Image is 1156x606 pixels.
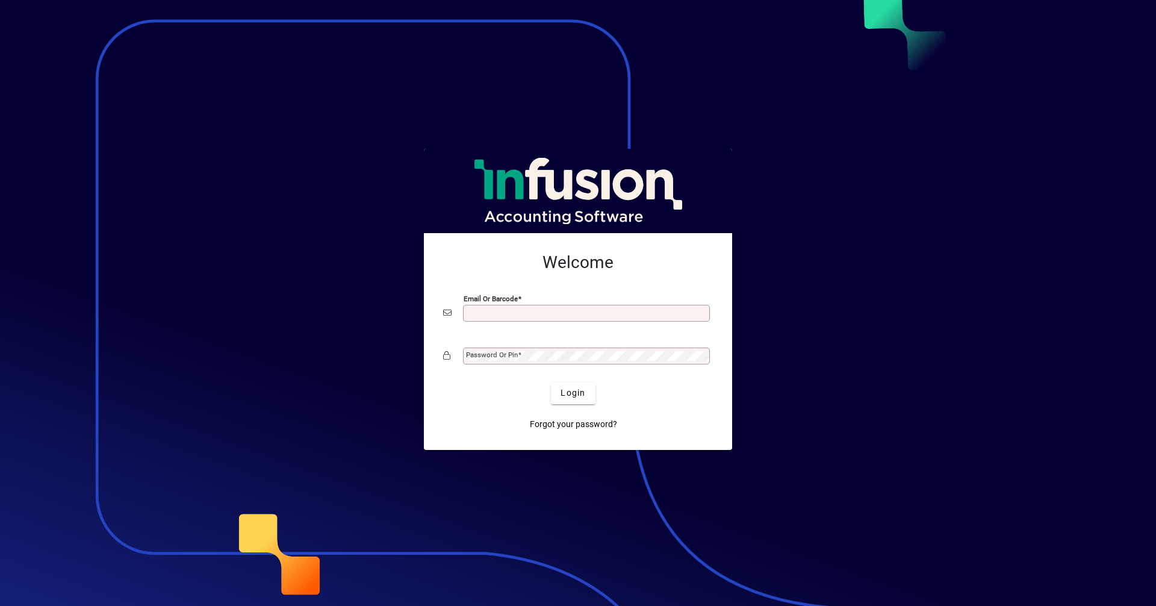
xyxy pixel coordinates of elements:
[551,383,595,404] button: Login
[561,387,585,399] span: Login
[443,252,713,273] h2: Welcome
[525,414,622,436] a: Forgot your password?
[464,294,518,302] mat-label: Email or Barcode
[530,418,617,431] span: Forgot your password?
[466,351,518,359] mat-label: Password or Pin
